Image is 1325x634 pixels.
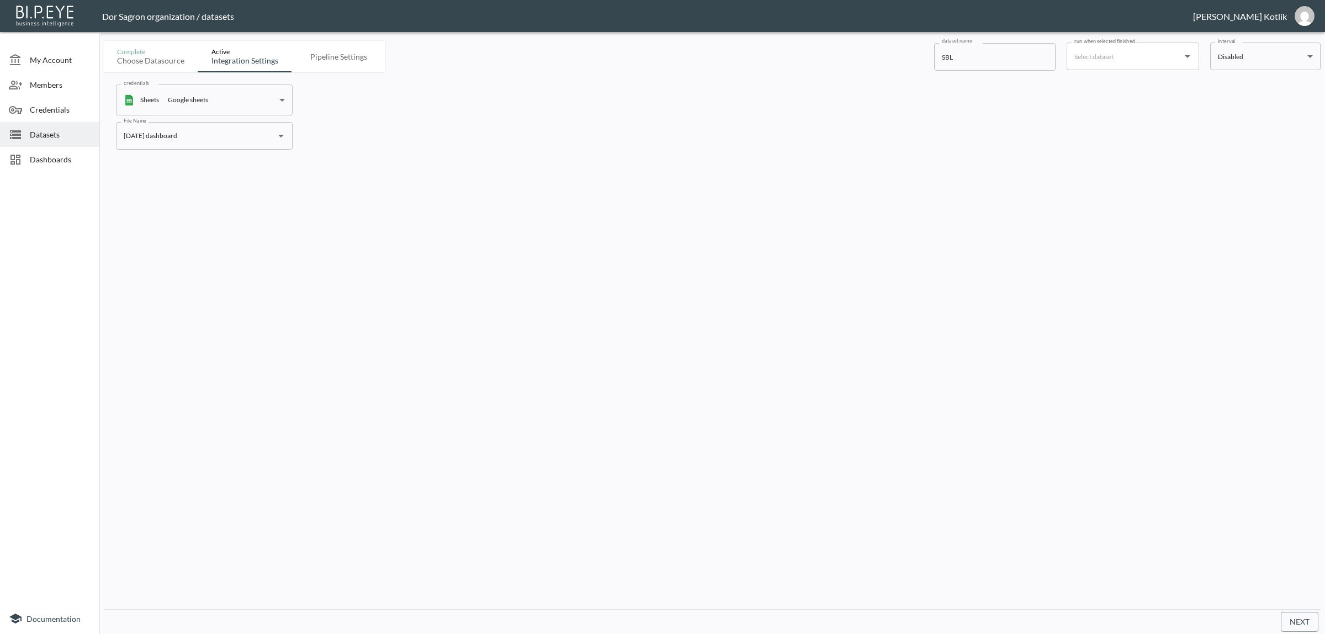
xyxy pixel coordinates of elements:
span: Datasets [30,129,91,140]
span: Documentation [26,614,81,624]
label: File Name [124,117,146,124]
label: run when selected finished [1074,38,1135,45]
label: dataset name [942,37,972,44]
div: Google sheets [168,93,208,106]
div: Disabled [1218,50,1303,63]
span: Members [30,79,91,91]
img: 531933d148c321bd54990e2d729438bd [1295,6,1315,26]
span: My Account [30,54,91,66]
p: Sheets [140,93,159,106]
button: Open [273,128,289,144]
button: dinak@ibi.co.il [1287,3,1322,29]
label: credentials [124,80,149,87]
div: Dor Sagron organization / datasets [102,11,1193,22]
button: Open [1180,49,1195,64]
a: Documentation [9,612,91,625]
span: Dashboards [30,154,91,165]
label: interval [1218,38,1236,45]
div: Complete [117,47,184,56]
div: Pipeline settings [310,52,367,62]
div: [PERSON_NAME] Kotlik [1193,11,1287,22]
button: Next [1281,612,1318,632]
div: Choose datasource [117,56,184,66]
img: bipeye-logo [14,3,77,28]
div: Integration settings [211,56,278,66]
input: Select dataset [1072,47,1178,65]
div: Active [211,47,278,56]
span: Credentials [30,104,91,115]
img: google sheets [124,94,135,105]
